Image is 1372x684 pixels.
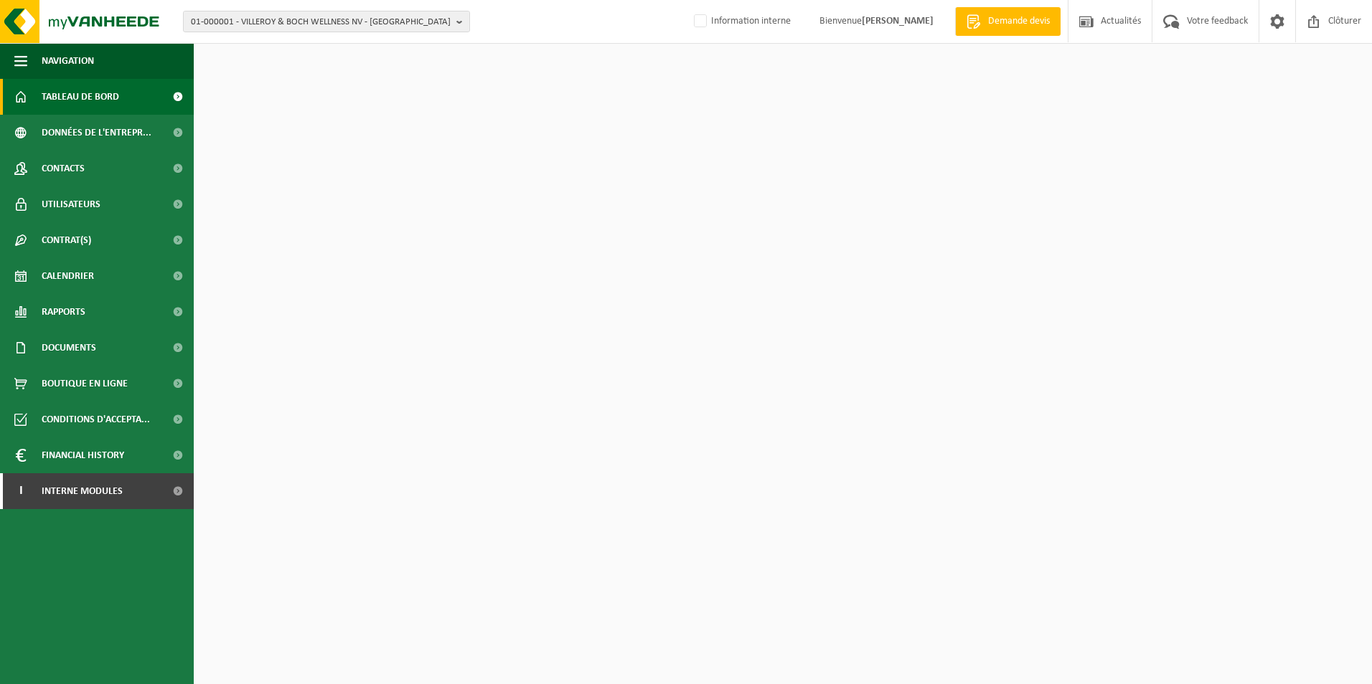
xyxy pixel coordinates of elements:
[14,473,27,509] span: I
[183,11,470,32] button: 01-000001 - VILLEROY & BOCH WELLNESS NV - [GEOGRAPHIC_DATA]
[691,11,791,32] label: Information interne
[42,151,85,186] span: Contacts
[42,294,85,330] span: Rapports
[42,43,94,79] span: Navigation
[42,115,151,151] span: Données de l'entrepr...
[42,473,123,509] span: Interne modules
[42,222,91,258] span: Contrat(s)
[42,79,119,115] span: Tableau de bord
[862,16,934,27] strong: [PERSON_NAME]
[955,7,1061,36] a: Demande devis
[191,11,451,33] span: 01-000001 - VILLEROY & BOCH WELLNESS NV - [GEOGRAPHIC_DATA]
[42,330,96,366] span: Documents
[985,14,1053,29] span: Demande devis
[42,186,100,222] span: Utilisateurs
[42,402,150,437] span: Conditions d'accepta...
[42,437,124,473] span: Financial History
[42,258,94,294] span: Calendrier
[42,366,128,402] span: Boutique en ligne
